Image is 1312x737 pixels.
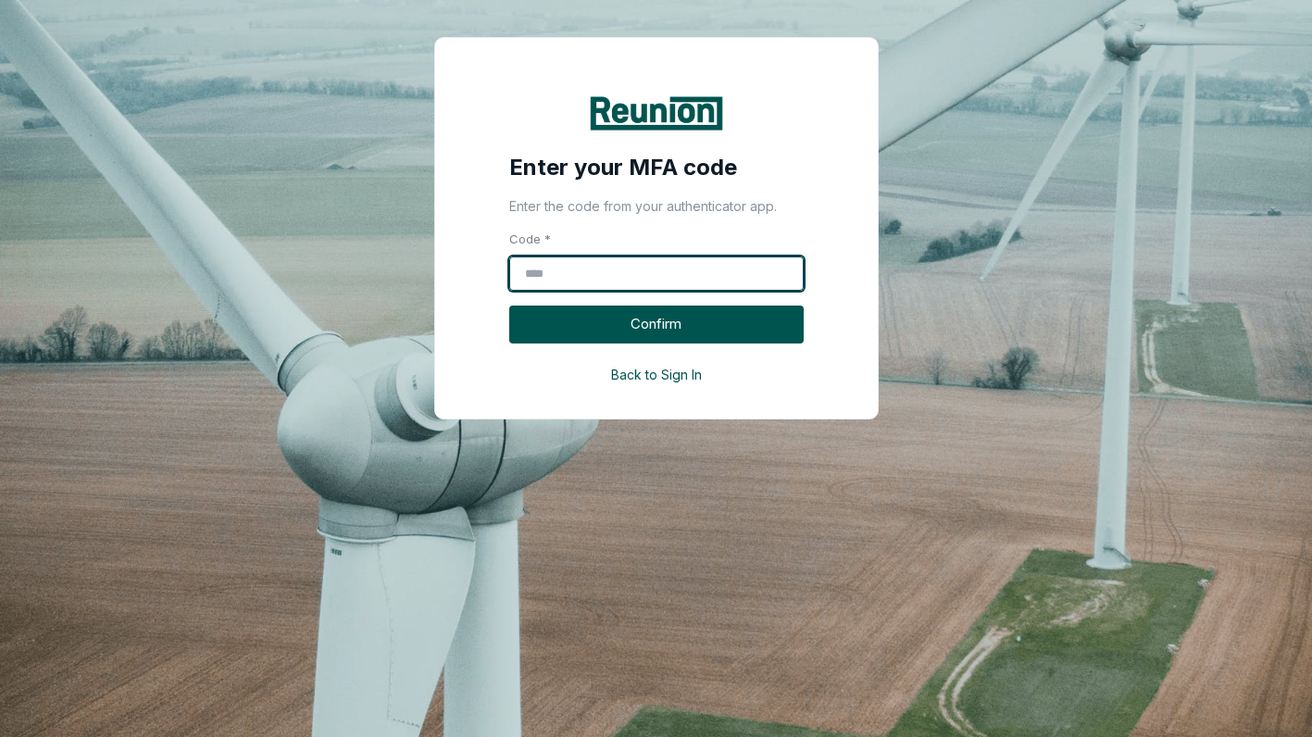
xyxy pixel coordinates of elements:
[587,94,726,133] img: Reunion
[509,231,804,249] label: Code *
[509,154,804,181] h4: Enter your MFA code
[509,196,804,216] p: Enter the code from your authenticator app.
[509,358,804,391] button: Back to Sign In
[509,306,804,344] button: Confirm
